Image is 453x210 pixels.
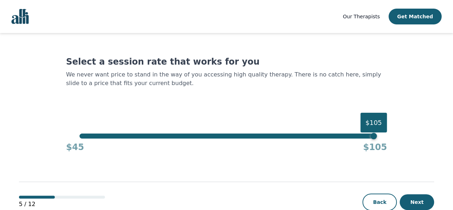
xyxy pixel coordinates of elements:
[66,56,387,67] h1: Select a session rate that works for you
[66,70,387,88] p: We never want price to stand in the way of you accessing high quality therapy. There is no catch ...
[343,14,380,19] span: Our Therapists
[363,141,387,153] h4: $105
[400,194,434,210] button: Next
[11,9,29,24] img: alli logo
[66,141,84,153] h4: $45
[343,12,380,21] a: Our Therapists
[389,9,442,24] button: Get Matched
[19,200,105,209] p: 5 / 12
[360,113,387,132] div: $105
